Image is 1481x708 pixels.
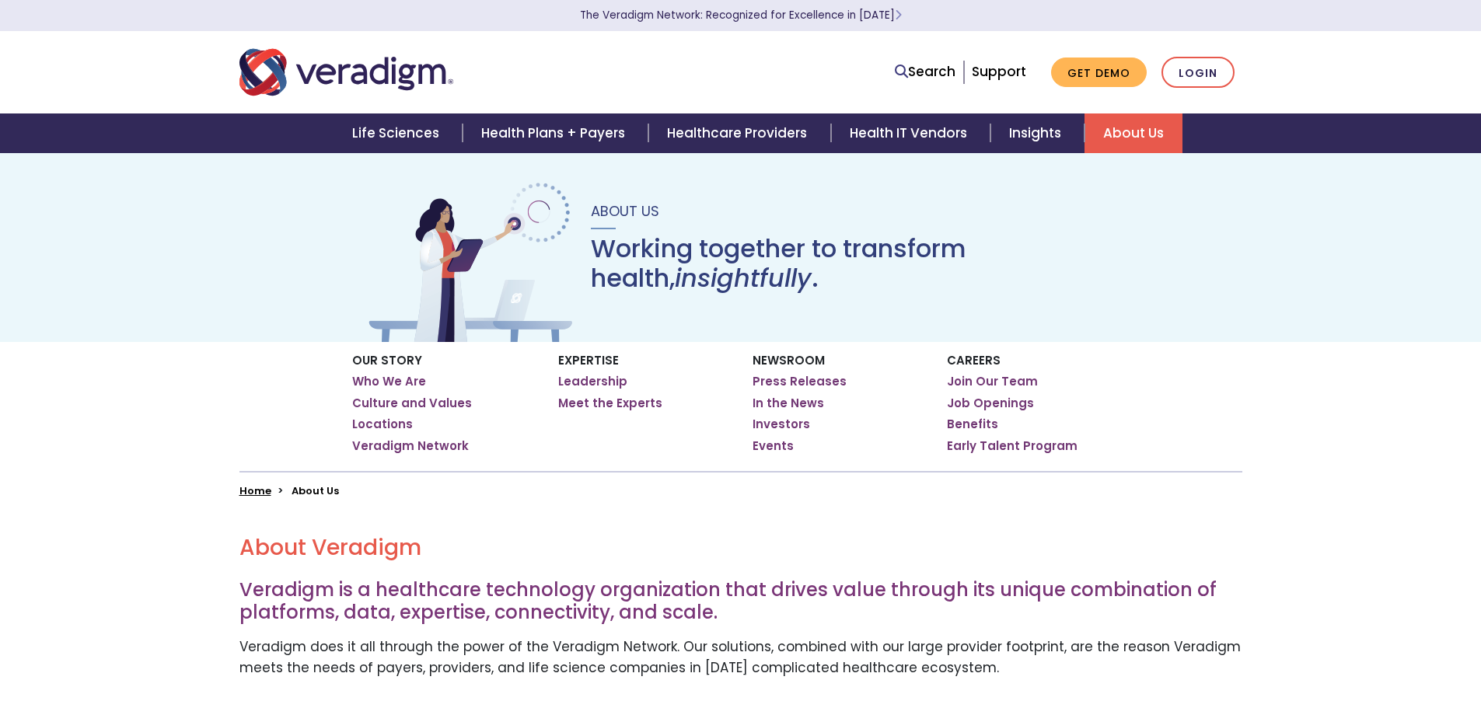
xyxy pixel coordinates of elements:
[753,396,824,411] a: In the News
[947,438,1078,454] a: Early Talent Program
[831,113,990,153] a: Health IT Vendors
[895,8,902,23] span: Learn More
[239,47,453,98] img: Veradigm logo
[947,417,998,432] a: Benefits
[239,637,1242,678] p: Veradigm does it all through the power of the Veradigm Network. Our solutions, combined with our ...
[1085,113,1182,153] a: About Us
[239,483,271,498] a: Home
[591,234,1116,294] h1: Working together to transform health, .
[580,8,902,23] a: The Veradigm Network: Recognized for Excellence in [DATE]Learn More
[352,417,413,432] a: Locations
[972,62,1026,81] a: Support
[334,113,463,153] a: Life Sciences
[947,374,1038,389] a: Join Our Team
[463,113,648,153] a: Health Plans + Payers
[352,438,469,454] a: Veradigm Network
[648,113,830,153] a: Healthcare Providers
[558,374,627,389] a: Leadership
[947,396,1034,411] a: Job Openings
[1051,58,1147,88] a: Get Demo
[895,61,955,82] a: Search
[753,374,847,389] a: Press Releases
[990,113,1085,153] a: Insights
[591,201,659,221] span: About Us
[753,417,810,432] a: Investors
[239,579,1242,624] h3: Veradigm is a healthcare technology organization that drives value through its unique combination...
[352,374,426,389] a: Who We Are
[753,438,794,454] a: Events
[239,535,1242,561] h2: About Veradigm
[675,260,812,295] em: insightfully
[558,396,662,411] a: Meet the Experts
[352,396,472,411] a: Culture and Values
[1161,57,1235,89] a: Login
